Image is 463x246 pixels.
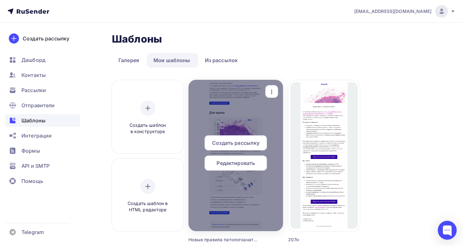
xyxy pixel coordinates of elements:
[5,114,80,127] a: Шаблоны
[5,69,80,81] a: Контакты
[21,102,55,109] span: Отправители
[21,228,44,236] span: Telegram
[217,159,255,167] span: Редактировать
[118,122,178,135] span: Создать шаблон в конструкторе
[188,237,259,243] div: Новые правила патологоанатомических исследований
[118,200,178,213] span: Создать шаблон в HTML редакторе
[21,86,46,94] span: Рассылки
[21,132,52,139] span: Интеграции
[198,53,245,67] a: Из рассылок
[5,54,80,66] a: Дашборд
[147,53,197,67] a: Мои шаблоны
[5,84,80,97] a: Рассылки
[112,33,162,45] h2: Шаблоны
[5,144,80,157] a: Формы
[21,71,46,79] span: Контакты
[354,8,431,15] span: [EMAIL_ADDRESS][DOMAIN_NAME]
[5,99,80,112] a: Отправители
[21,162,49,170] span: API и SMTP
[354,5,455,18] a: [EMAIL_ADDRESS][DOMAIN_NAME]
[288,237,342,243] div: 207н
[23,35,69,42] div: Создать рассылку
[21,177,43,185] span: Помощь
[21,56,45,64] span: Дашборд
[21,117,45,124] span: Шаблоны
[112,53,146,67] a: Галерея
[21,147,40,155] span: Формы
[212,139,259,147] span: Создать рассылку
